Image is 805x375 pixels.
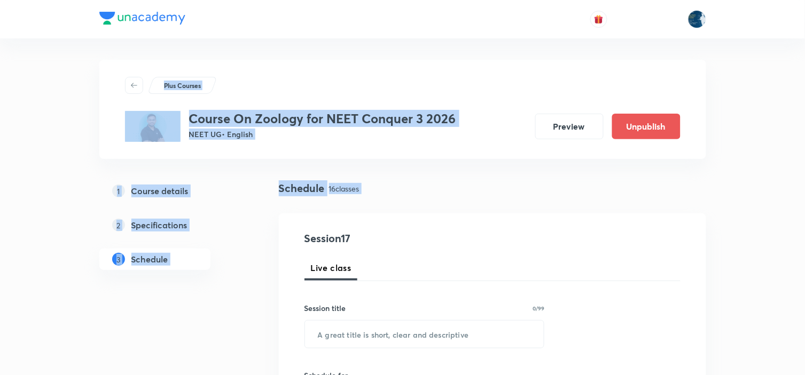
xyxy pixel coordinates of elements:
input: A great title is short, clear and descriptive [305,321,544,348]
h6: Session title [304,302,346,314]
button: Preview [535,114,604,139]
img: Lokeshwar Chiluveru [688,10,706,28]
p: Plus Courses [164,81,201,90]
h5: Course details [131,185,189,197]
p: 16 classes [329,183,359,194]
p: 3 [112,253,125,266]
a: 2Specifications [99,214,245,236]
a: Company Logo [99,12,185,27]
button: Unpublish [612,114,681,139]
button: avatar [590,11,607,28]
img: Company Logo [99,12,185,25]
img: avatar [594,14,604,24]
img: FA3614E2-7B24-4640-B2FC-131BFEBF978A_plus.png [125,111,181,142]
h4: Schedule [279,180,325,196]
h5: Specifications [131,219,187,232]
h4: Session 17 [304,230,499,246]
h3: Course On Zoology for NEET Conquer 3 2026 [189,111,456,126]
span: Live class [311,261,351,274]
a: 1Course details [99,180,245,202]
p: 2 [112,219,125,232]
p: 0/99 [533,306,544,311]
p: NEET UG • English [189,129,456,140]
p: 1 [112,185,125,197]
h5: Schedule [131,253,168,266]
